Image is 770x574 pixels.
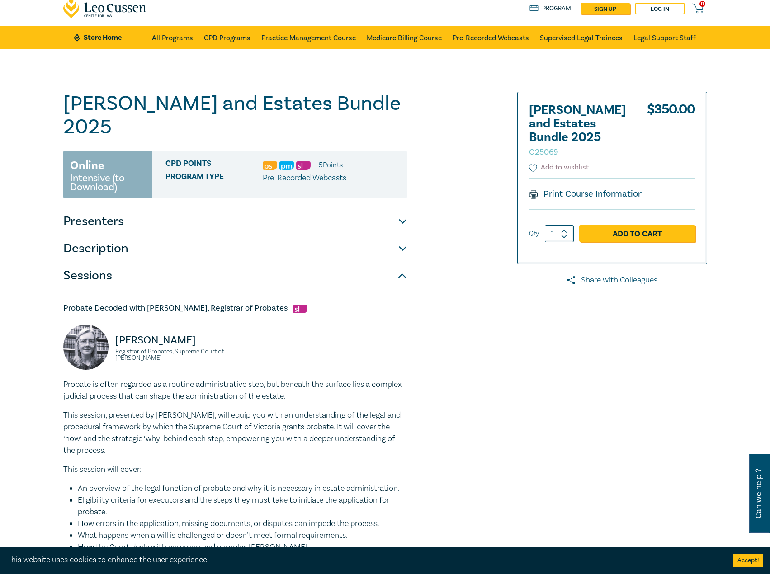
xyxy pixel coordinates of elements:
[529,4,572,14] a: Program
[529,188,643,200] a: Print Course Information
[529,104,628,158] h2: [PERSON_NAME] and Estates Bundle 2025
[540,26,623,49] a: Supervised Legal Trainees
[367,26,442,49] a: Medicare Billing Course
[263,161,277,170] img: Professional Skills
[63,262,407,289] button: Sessions
[165,159,263,171] span: CPD Points
[74,33,137,42] a: Store Home
[517,274,707,286] a: Share with Colleagues
[635,3,685,14] a: Log in
[529,229,539,239] label: Qty
[279,161,294,170] img: Practice Management & Business Skills
[70,157,104,174] h3: Online
[319,159,343,171] li: 5 Point s
[453,26,529,49] a: Pre-Recorded Webcasts
[78,518,407,530] li: How errors in the application, missing documents, or disputes can impede the process.
[204,26,250,49] a: CPD Programs
[296,161,311,170] img: Substantive Law
[754,459,763,528] span: Can we help ?
[78,483,407,494] li: An overview of the legal function of probate and why it is necessary in estate administration.
[63,464,407,475] p: This session will cover:
[7,554,719,566] div: This website uses cookies to enhance the user experience.
[579,225,695,242] a: Add to Cart
[529,162,589,173] button: Add to wishlist
[647,104,695,162] div: $ 350.00
[545,225,574,242] input: 1
[263,172,346,184] p: Pre-Recorded Webcasts
[78,541,407,553] li: How the Court deals with common and complex [PERSON_NAME].
[293,305,307,313] img: Substantive Law
[78,494,407,518] li: Eligibility criteria for executors and the steps they must take to initiate the application for p...
[581,3,630,14] a: sign up
[63,235,407,262] button: Description
[63,325,109,370] img: Kate Price
[63,303,407,314] h5: Probate Decoded with [PERSON_NAME], Registrar of Probates
[152,26,193,49] a: All Programs
[261,26,356,49] a: Practice Management Course
[529,147,558,157] small: O25069
[633,26,696,49] a: Legal Support Staff
[70,174,145,192] small: Intensive (to Download)
[733,554,763,567] button: Accept cookies
[63,208,407,235] button: Presenters
[699,1,705,7] span: 0
[63,379,407,402] p: Probate is often regarded as a routine administrative step, but beneath the surface lies a comple...
[165,172,263,184] span: Program type
[63,92,407,139] h1: [PERSON_NAME] and Estates Bundle 2025
[78,530,407,541] li: What happens when a will is challenged or doesn’t meet formal requirements.
[115,348,230,361] small: Registrar of Probates, Supreme Court of [PERSON_NAME]
[115,333,230,348] p: [PERSON_NAME]
[63,409,407,456] p: This session, presented by [PERSON_NAME], will equip you with an understanding of the legal and p...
